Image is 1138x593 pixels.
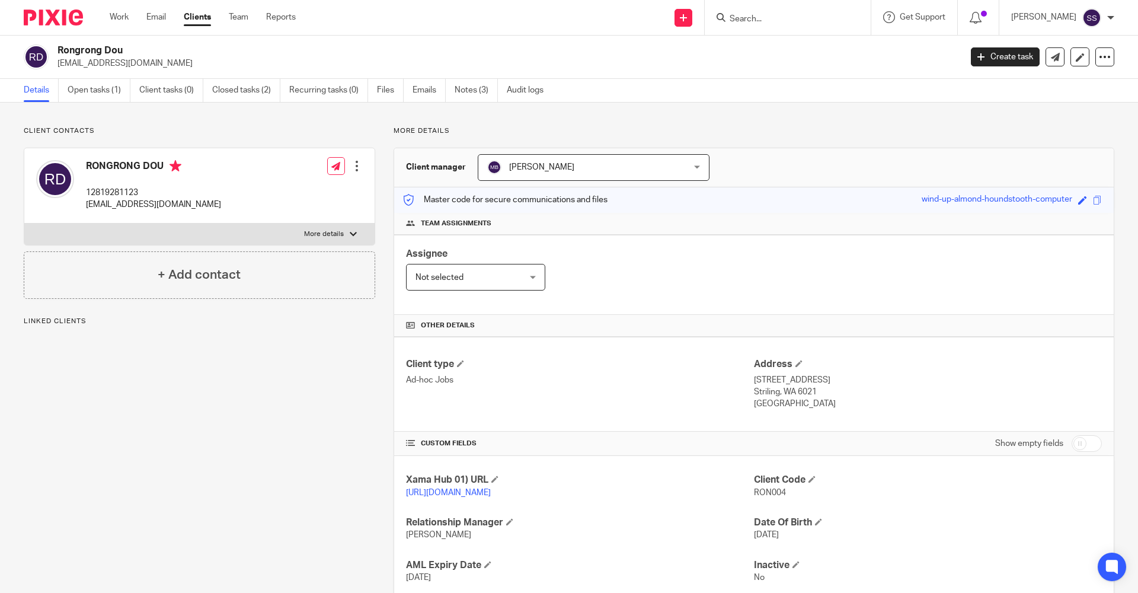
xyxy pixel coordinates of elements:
p: Striling, WA 6021 [754,386,1102,398]
a: Notes (3) [455,79,498,102]
p: [GEOGRAPHIC_DATA] [754,398,1102,410]
img: svg%3E [487,160,501,174]
h4: CUSTOM FIELDS [406,439,754,448]
h4: AML Expiry Date [406,559,754,572]
p: Master code for secure communications and files [403,194,608,206]
span: No [754,573,765,582]
span: [PERSON_NAME] [509,163,574,171]
span: [PERSON_NAME] [406,531,471,539]
p: Linked clients [24,317,375,326]
span: [DATE] [406,573,431,582]
a: Recurring tasks (0) [289,79,368,102]
a: Audit logs [507,79,552,102]
p: Client contacts [24,126,375,136]
h4: Xama Hub 01) URL [406,474,754,486]
a: Closed tasks (2) [212,79,280,102]
h3: Client manager [406,161,466,173]
p: More details [304,229,344,239]
a: Reports [266,11,296,23]
img: svg%3E [36,160,74,198]
a: Details [24,79,59,102]
span: Assignee [406,249,447,259]
h4: + Add contact [158,266,241,284]
p: [EMAIL_ADDRESS][DOMAIN_NAME] [86,199,221,211]
span: Get Support [900,13,945,21]
a: Create task [971,47,1040,66]
a: Emails [413,79,446,102]
a: Team [229,11,248,23]
h2: Rongrong Dou [57,44,774,57]
a: Email [146,11,166,23]
span: Not selected [415,273,463,282]
h4: Address [754,358,1102,371]
h4: Inactive [754,559,1102,572]
a: Clients [184,11,211,23]
h4: Relationship Manager [406,517,754,529]
a: Client tasks (0) [139,79,203,102]
p: Ad-hoc Jobs [406,374,754,386]
img: svg%3E [1082,8,1101,27]
a: Open tasks (1) [68,79,130,102]
span: [DATE] [754,531,779,539]
img: svg%3E [24,44,49,69]
input: Search [728,14,835,25]
a: Work [110,11,129,23]
p: [PERSON_NAME] [1011,11,1076,23]
a: Files [377,79,404,102]
img: Pixie [24,9,83,25]
h4: Client Code [754,474,1102,486]
span: RON004 [754,489,786,497]
h4: Client type [406,358,754,371]
h4: Date Of Birth [754,517,1102,529]
span: Team assignments [421,219,491,228]
label: Show empty fields [995,438,1063,449]
p: 12819281123 [86,187,221,199]
p: [EMAIL_ADDRESS][DOMAIN_NAME] [57,58,953,69]
i: Primary [170,160,181,172]
h4: RONGRONG DOU [86,160,221,175]
a: [URL][DOMAIN_NAME] [406,489,491,497]
span: Other details [421,321,475,330]
p: More details [394,126,1114,136]
p: [STREET_ADDRESS] [754,374,1102,386]
div: wind-up-almond-houndstooth-computer [922,193,1072,207]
